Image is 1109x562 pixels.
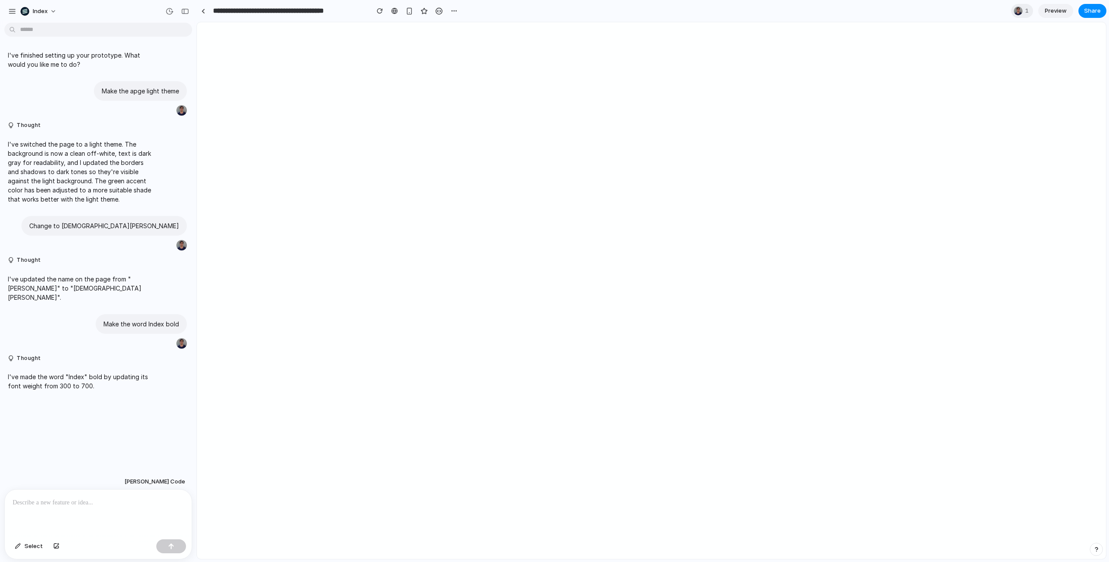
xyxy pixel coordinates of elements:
p: I've made the word "Index" bold by updating its font weight from 300 to 700. [8,372,154,391]
div: 1 [1011,4,1033,18]
p: I've switched the page to a light theme. The background is now a clean off-white, text is dark gr... [8,140,154,204]
button: [PERSON_NAME] Code [122,474,188,490]
span: 1 [1025,7,1031,15]
span: [PERSON_NAME] Code [124,477,185,486]
span: Index [33,7,48,16]
span: Select [24,542,43,551]
p: I've finished setting up your prototype. What would you like me to do? [8,51,154,69]
button: Select [10,539,47,553]
p: Make the word Index bold [103,319,179,329]
a: Preview [1038,4,1073,18]
p: I've updated the name on the page from "[PERSON_NAME]" to "[DEMOGRAPHIC_DATA][PERSON_NAME]". [8,274,154,302]
span: Preview [1045,7,1067,15]
button: Index [17,4,61,18]
p: Change to [DEMOGRAPHIC_DATA][PERSON_NAME] [29,221,179,230]
p: Make the apge light theme [102,86,179,96]
button: Share [1078,4,1106,18]
span: Share [1084,7,1101,15]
